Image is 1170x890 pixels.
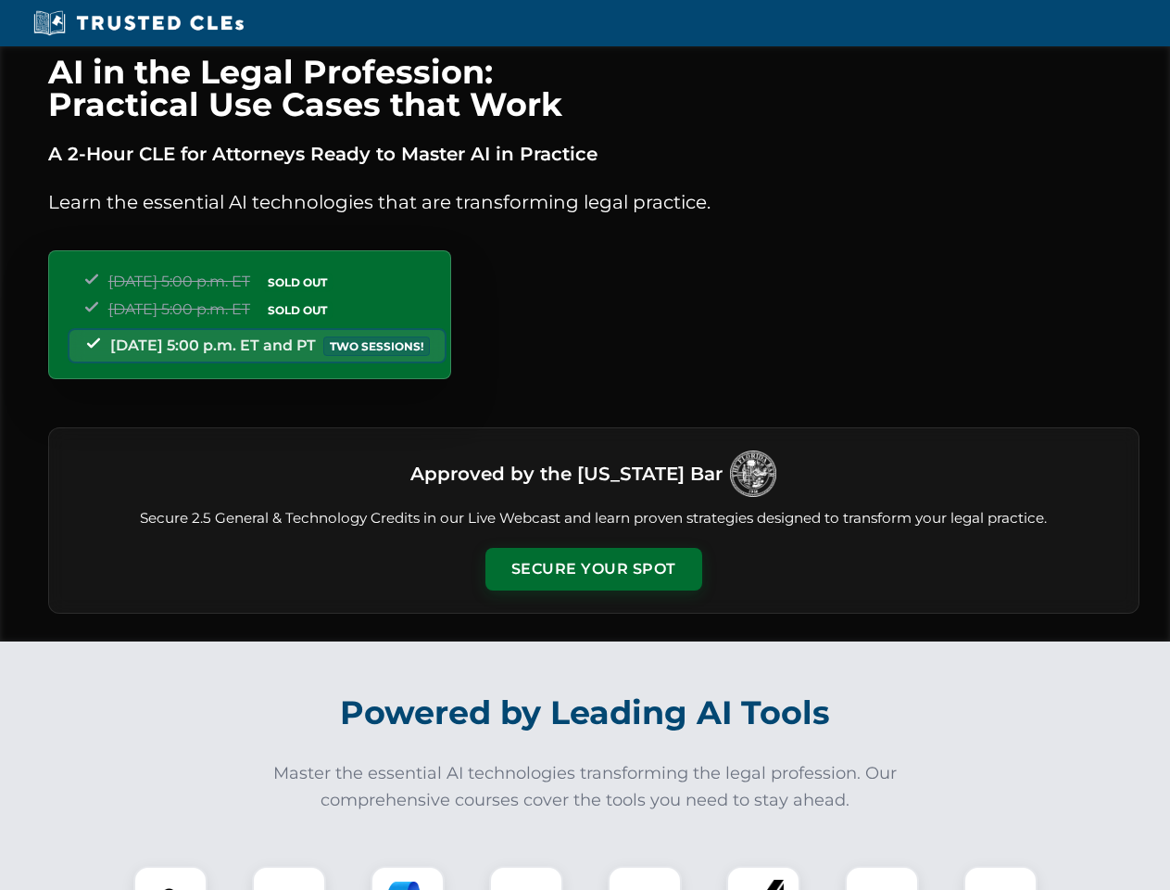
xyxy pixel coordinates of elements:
span: SOLD OUT [261,300,333,320]
p: Master the essential AI technologies transforming the legal profession. Our comprehensive courses... [261,760,910,814]
img: Logo [730,451,776,497]
button: Secure Your Spot [485,548,702,591]
span: SOLD OUT [261,273,333,292]
img: Trusted CLEs [28,9,249,37]
p: Learn the essential AI technologies that are transforming legal practice. [48,187,1139,217]
h1: AI in the Legal Profession: Practical Use Cases that Work [48,56,1139,121]
h3: Approved by the [US_STATE] Bar [410,457,723,490]
h2: Powered by Leading AI Tools [72,680,1099,745]
span: [DATE] 5:00 p.m. ET [108,300,250,318]
span: [DATE] 5:00 p.m. ET [108,273,250,290]
p: A 2-Hour CLE for Attorneys Ready to Master AI in Practice [48,139,1139,169]
p: Secure 2.5 General & Technology Credits in our Live Webcast and learn proven strategies designed ... [71,508,1116,529]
